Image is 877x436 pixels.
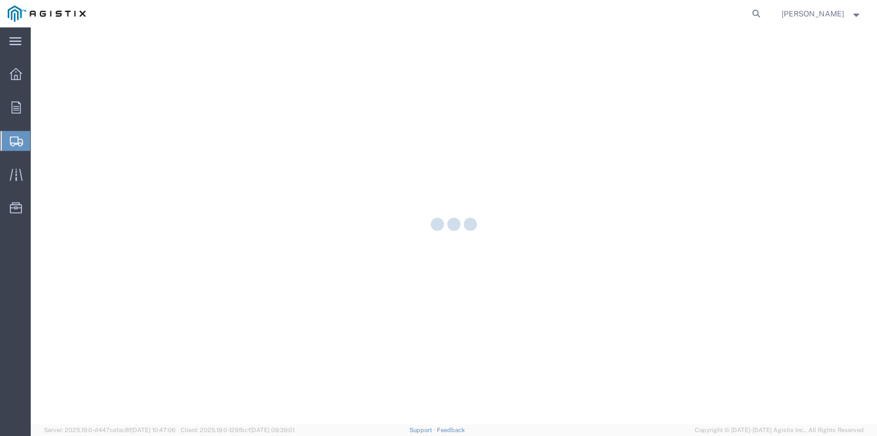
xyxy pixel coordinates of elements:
[250,427,295,433] span: [DATE] 09:39:01
[437,427,465,433] a: Feedback
[131,427,176,433] span: [DATE] 10:47:06
[44,427,176,433] span: Server: 2025.19.0-d447cefac8f
[409,427,437,433] a: Support
[695,426,864,435] span: Copyright © [DATE]-[DATE] Agistix Inc., All Rights Reserved
[181,427,295,433] span: Client: 2025.19.0-129fbcf
[8,5,86,22] img: logo
[782,8,844,20] span: Fidelyn Edens
[781,7,862,20] button: [PERSON_NAME]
